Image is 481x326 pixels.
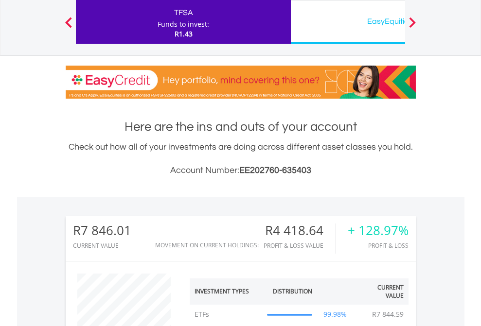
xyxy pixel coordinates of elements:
[59,22,78,32] button: Previous
[367,305,409,324] td: R7 844.59
[175,29,193,38] span: R1.43
[239,166,311,175] span: EE202760-635403
[273,287,312,295] div: Distribution
[317,305,354,324] td: 99.98%
[190,278,263,305] th: Investment Types
[66,140,416,177] div: Check out how all of your investments are doing across different asset classes you hold.
[403,22,422,32] button: Next
[66,118,416,136] h1: Here are the ins and outs of your account
[73,242,131,249] div: CURRENT VALUE
[264,242,336,249] div: Profit & Loss Value
[82,6,285,19] div: TFSA
[66,164,416,177] h3: Account Number:
[190,305,263,324] td: ETFs
[155,242,259,248] div: Movement on Current Holdings:
[66,66,416,99] img: EasyCredit Promotion Banner
[348,223,409,238] div: + 128.97%
[158,19,209,29] div: Funds to invest:
[354,278,409,305] th: Current Value
[348,242,409,249] div: Profit & Loss
[264,223,336,238] div: R4 418.64
[73,223,131,238] div: R7 846.01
